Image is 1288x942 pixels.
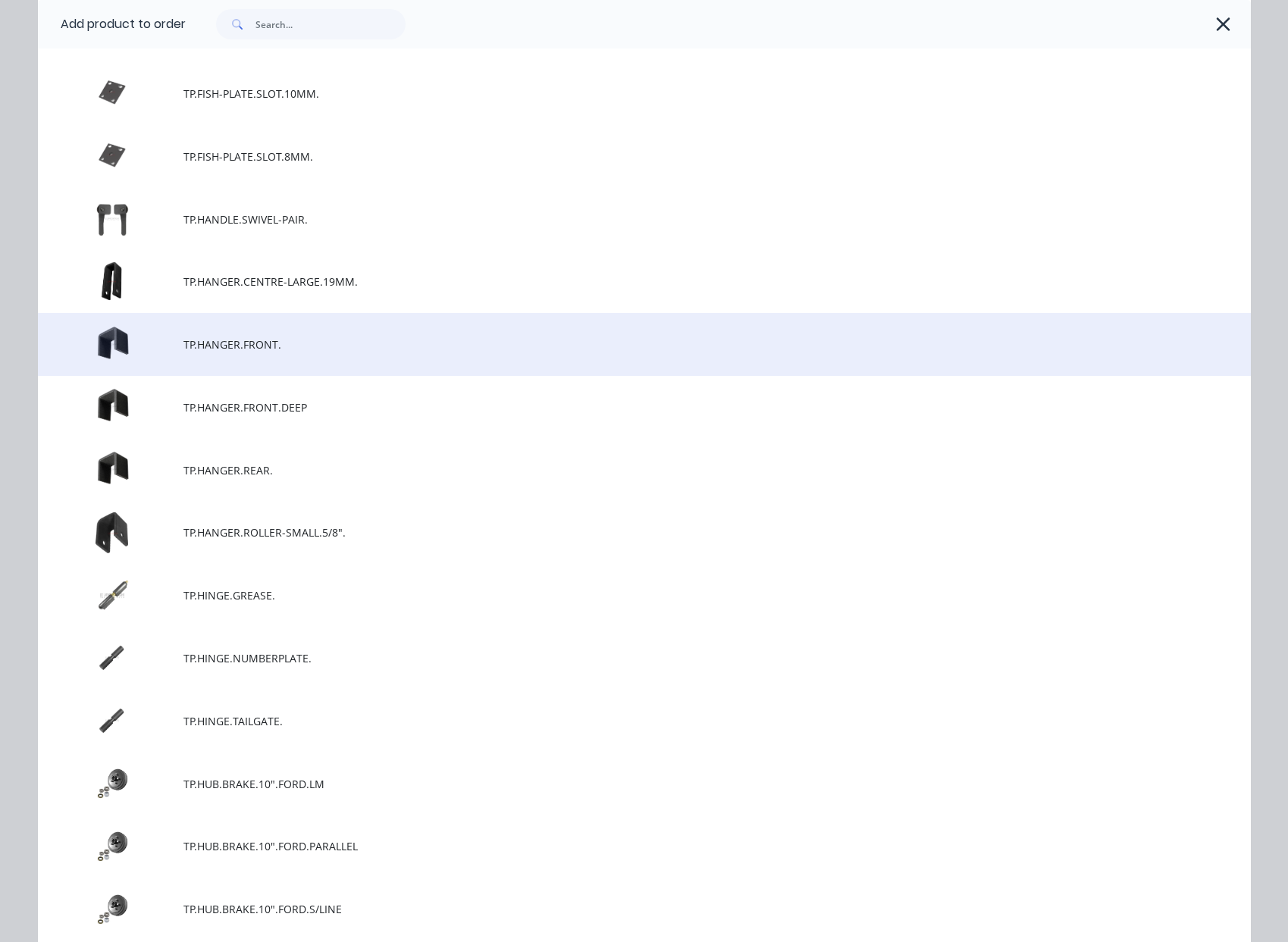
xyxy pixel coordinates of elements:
[183,399,1037,415] span: TP.HANGER.FRONT.DEEP
[183,524,1037,540] span: TP.HANGER.ROLLER-SMALL.5/8".
[183,149,1037,164] span: TP.FISH-PLATE.SLOT.8MM.
[183,901,1037,917] span: TP.HUB.BRAKE.10".FORD.S/LINE
[183,713,1037,729] span: TP.HINGE.TAILGATE.
[183,86,1037,102] span: TP.FISH-PLATE.SLOT.10MM.
[255,9,406,39] input: Search...
[183,211,1037,227] span: TP.HANDLE.SWIVEL-PAIR.
[183,336,1037,352] span: TP.HANGER.FRONT.
[183,274,1037,289] span: TP.HANGER.CENTRE-LARGE.19MM.
[183,776,1037,792] span: TP.HUB.BRAKE.10".FORD.LM
[183,587,1037,603] span: TP.HINGE.GREASE.
[183,838,1037,854] span: TP.HUB.BRAKE.10".FORD.PARALLEL
[183,650,1037,666] span: TP.HINGE.NUMBERPLATE.
[183,462,1037,478] span: TP.HANGER.REAR.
